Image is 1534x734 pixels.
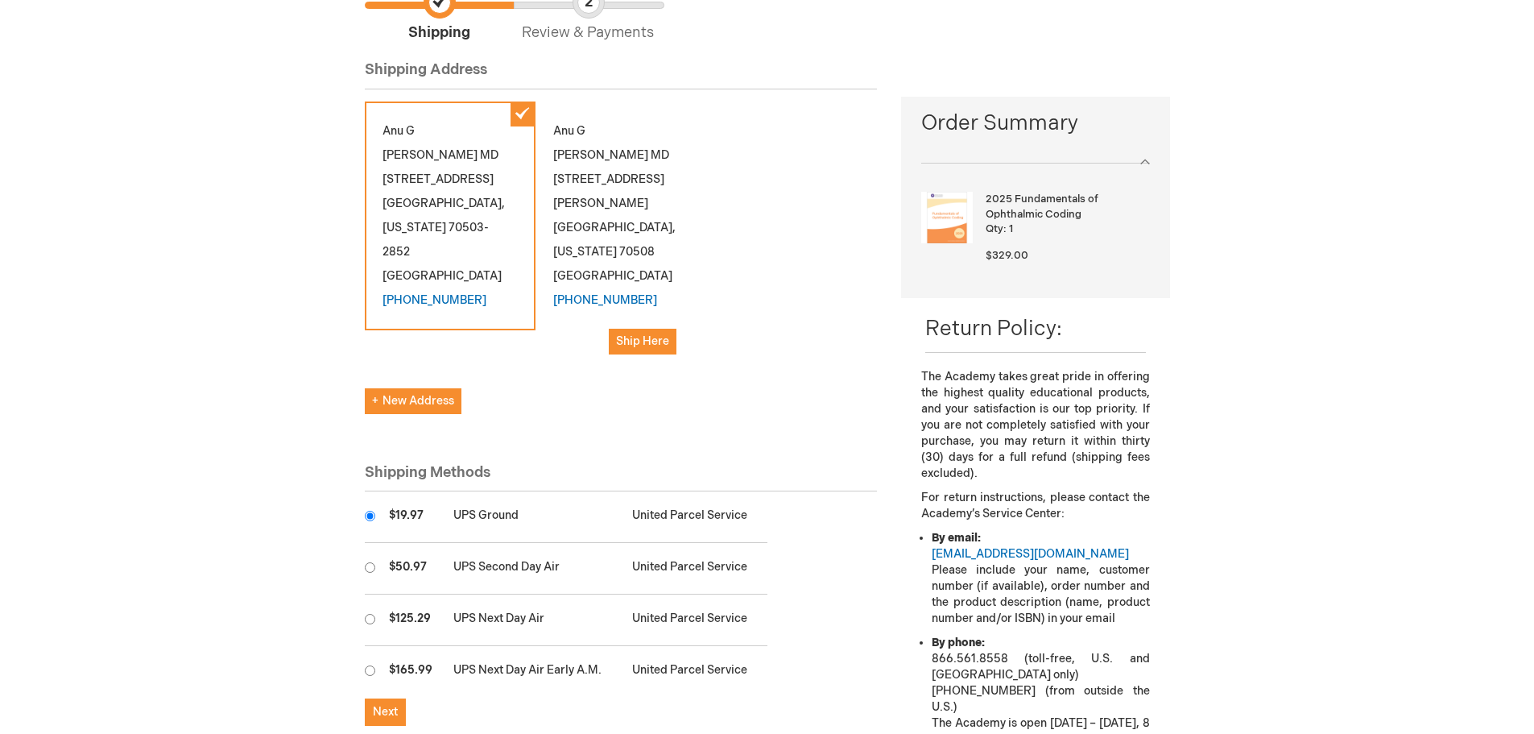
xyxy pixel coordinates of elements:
a: [PHONE_NUMBER] [382,293,486,307]
a: [EMAIL_ADDRESS][DOMAIN_NAME] [932,547,1129,561]
span: $165.99 [389,663,432,677]
td: United Parcel Service [624,491,767,543]
td: United Parcel Service [624,595,767,646]
strong: By email: [932,531,981,545]
div: Anu G [PERSON_NAME] MD [STREET_ADDRESS] [GEOGRAPHIC_DATA] 70503-2852 [GEOGRAPHIC_DATA] [365,102,535,330]
span: Order Summary [921,109,1149,147]
span: $125.29 [389,612,431,625]
img: 2025 Fundamentals of Ophthalmic Coding [921,192,973,243]
span: Qty [986,222,1003,235]
a: [PHONE_NUMBER] [553,293,657,307]
span: [US_STATE] [553,245,617,259]
li: Please include your name, customer number (if available), order number and the product descriptio... [932,530,1149,627]
span: , [502,197,505,210]
button: New Address [365,388,461,414]
span: New Address [372,394,454,408]
td: UPS Second Day Air [445,543,624,595]
span: [US_STATE] [382,221,446,234]
span: $50.97 [389,560,427,574]
td: United Parcel Service [624,646,767,698]
td: UPS Next Day Air Early A.M. [445,646,624,698]
span: Next [373,705,398,719]
strong: 2025 Fundamentals of Ophthalmic Coding [986,192,1145,222]
span: 1 [1009,222,1013,235]
span: Ship Here [616,334,669,348]
span: , [672,221,676,234]
td: United Parcel Service [624,543,767,595]
div: Anu G [PERSON_NAME] MD [STREET_ADDRESS][PERSON_NAME] [GEOGRAPHIC_DATA] 70508 [GEOGRAPHIC_DATA] [535,102,706,372]
button: Ship Here [609,329,676,355]
span: $19.97 [389,508,424,522]
td: UPS Next Day Air [445,595,624,646]
div: Shipping Address [365,60,878,89]
span: Return Policy: [925,317,1062,342]
button: Next [365,699,406,726]
span: $329.00 [986,249,1028,262]
strong: By phone: [932,636,985,649]
p: The Academy takes great pride in offering the highest quality educational products, and your sati... [921,369,1149,482]
p: For return instructions, please contact the Academy’s Service Center: [921,490,1149,522]
td: UPS Ground [445,491,624,543]
div: Shipping Methods [365,462,878,492]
